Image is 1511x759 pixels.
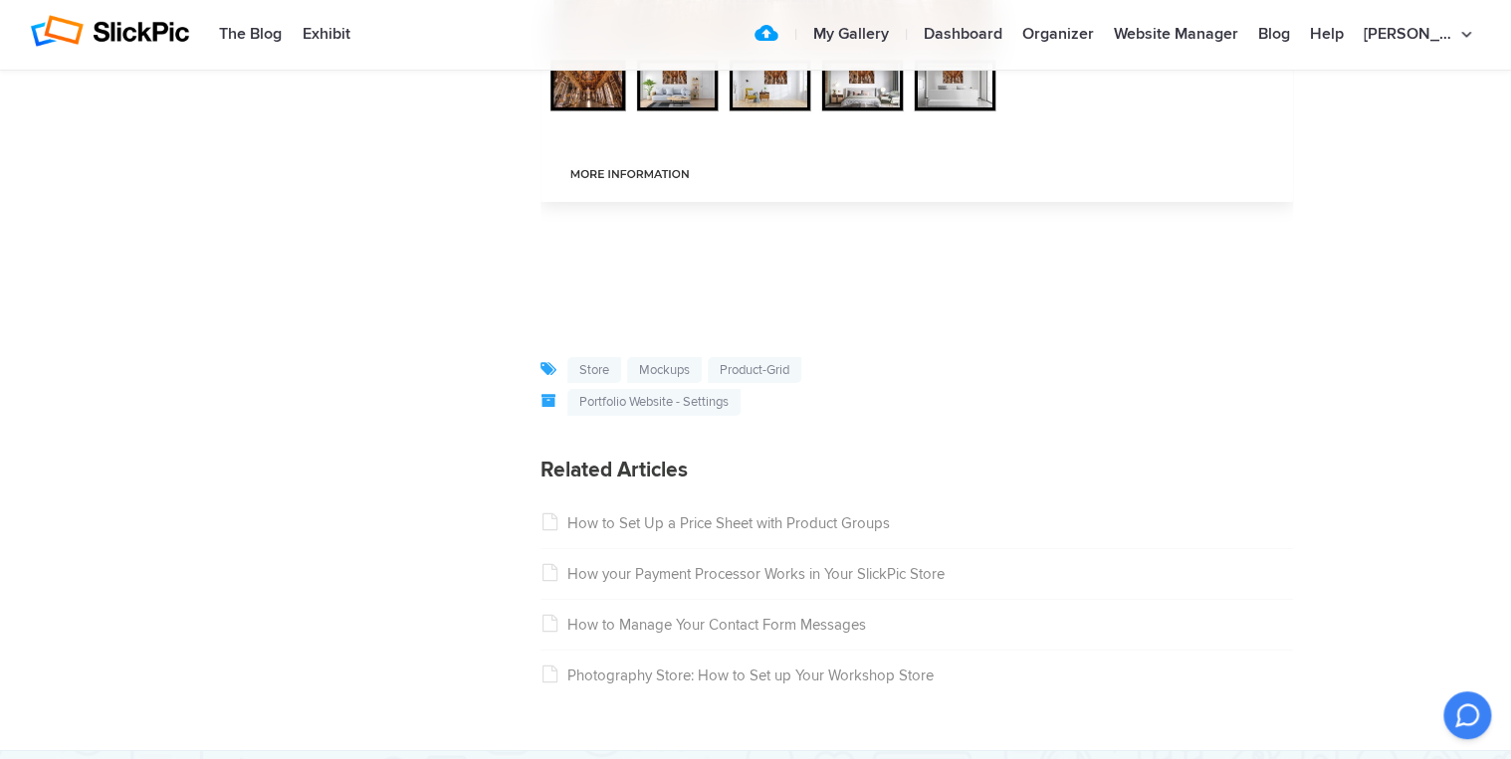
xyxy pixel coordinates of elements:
a: How to Manage Your Contact Form Messages [540,616,866,634]
a: Photography Store: How to Set up Your Workshop Store [540,666,934,684]
a: product-grid [708,357,801,384]
h3: Related Articles [540,458,1293,483]
a: mockups [627,357,702,384]
a: store [567,357,621,384]
a: How your Payment Processor Works in Your SlickPic Store [540,565,945,583]
a: Portfolio Website - Settings [567,389,741,416]
a: How to Set Up a Price Sheet with Product Groups [540,514,890,532]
